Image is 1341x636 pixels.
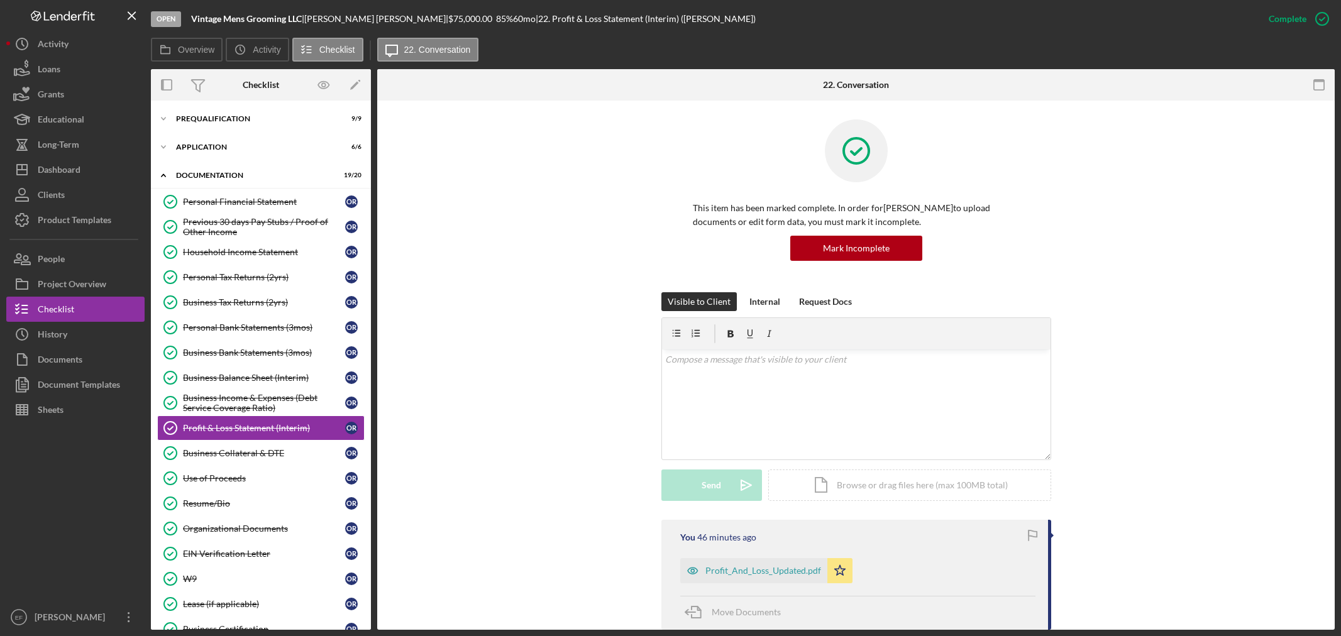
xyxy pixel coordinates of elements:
[183,197,345,207] div: Personal Financial Statement
[183,524,345,534] div: Organizational Documents
[183,217,345,237] div: Previous 30 days Pay Stubs / Proof of Other Income
[339,115,361,123] div: 9 / 9
[345,271,358,283] div: O R
[702,469,721,501] div: Send
[448,14,496,24] div: $75,000.00
[6,271,145,297] button: Project Overview
[183,473,345,483] div: Use of Proceeds
[38,182,65,211] div: Clients
[292,38,363,62] button: Checklist
[790,236,922,261] button: Mark Incomplete
[6,132,145,157] button: Long-Term
[6,297,145,322] a: Checklist
[377,38,479,62] button: 22. Conversation
[183,549,345,559] div: EIN Verification Letter
[697,532,756,542] time: 2025-08-18 02:54
[183,373,345,383] div: Business Balance Sheet (Interim)
[6,107,145,132] a: Educational
[345,246,358,258] div: O R
[38,57,60,85] div: Loans
[15,614,23,621] text: EF
[6,605,145,630] button: EF[PERSON_NAME]
[183,247,345,257] div: Household Income Statement
[183,498,345,508] div: Resume/Bio
[6,322,145,347] button: History
[157,566,365,591] a: W9OR
[496,14,513,24] div: 85 %
[6,372,145,397] a: Document Templates
[743,292,786,311] button: Internal
[176,115,330,123] div: Prequalification
[345,623,358,635] div: O R
[680,558,853,583] button: Profit_And_Loss_Updated.pdf
[799,292,852,311] div: Request Docs
[6,182,145,207] button: Clients
[345,422,358,434] div: O R
[183,624,345,634] div: Business Certification
[668,292,731,311] div: Visible to Client
[345,371,358,384] div: O R
[680,532,695,542] div: You
[339,172,361,179] div: 19 / 20
[404,45,471,55] label: 22. Conversation
[319,45,355,55] label: Checklist
[157,441,365,466] a: Business Collateral & DTEOR
[680,596,793,628] button: Move Documents
[38,31,69,60] div: Activity
[151,38,223,62] button: Overview
[304,14,448,24] div: [PERSON_NAME] [PERSON_NAME] |
[31,605,113,633] div: [PERSON_NAME]
[6,57,145,82] a: Loans
[157,315,365,340] a: Personal Bank Statements (3mos)OR
[226,38,289,62] button: Activity
[38,107,84,135] div: Educational
[345,497,358,510] div: O R
[38,297,74,325] div: Checklist
[1298,581,1328,611] iframe: Intercom live chat
[38,207,111,236] div: Product Templates
[157,415,365,441] a: Profit & Loss Statement (Interim)OR
[345,397,358,409] div: O R
[345,522,358,535] div: O R
[1256,6,1335,31] button: Complete
[38,322,67,350] div: History
[339,143,361,151] div: 6 / 6
[183,393,345,413] div: Business Income & Expenses (Debt Service Coverage Ratio)
[536,14,756,24] div: | 22. Profit & Loss Statement (Interim) ([PERSON_NAME])
[157,491,365,516] a: Resume/BioOR
[6,31,145,57] button: Activity
[749,292,780,311] div: Internal
[705,566,821,576] div: Profit_And_Loss_Updated.pdf
[6,207,145,233] button: Product Templates
[345,547,358,560] div: O R
[157,214,365,239] a: Previous 30 days Pay Stubs / Proof of Other IncomeOR
[183,272,345,282] div: Personal Tax Returns (2yrs)
[183,574,345,584] div: W9
[6,82,145,107] button: Grants
[157,340,365,365] a: Business Bank Statements (3mos)OR
[6,347,145,372] button: Documents
[191,13,302,24] b: Vintage Mens Grooming LLC
[183,348,345,358] div: Business Bank Statements (3mos)
[176,143,330,151] div: Application
[6,157,145,182] a: Dashboard
[38,347,82,375] div: Documents
[157,290,365,315] a: Business Tax Returns (2yrs)OR
[157,365,365,390] a: Business Balance Sheet (Interim)OR
[345,296,358,309] div: O R
[157,239,365,265] a: Household Income StatementOR
[157,591,365,617] a: Lease (if applicable)OR
[345,598,358,610] div: O R
[157,265,365,290] a: Personal Tax Returns (2yrs)OR
[38,246,65,275] div: People
[345,221,358,233] div: O R
[6,246,145,271] a: People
